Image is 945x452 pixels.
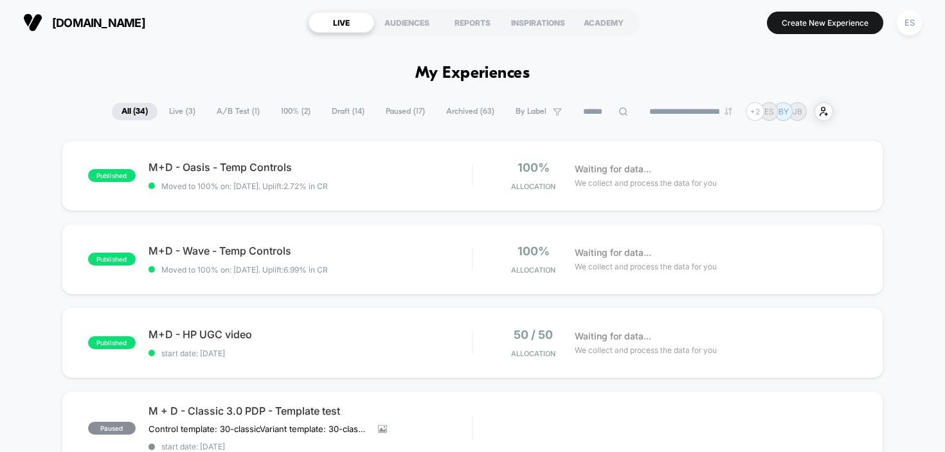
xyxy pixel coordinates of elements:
span: start date: [DATE] [148,348,473,358]
span: Allocation [511,266,555,275]
span: Moved to 100% on: [DATE] . Uplift: 2.72% in CR [161,181,328,191]
span: published [88,336,136,349]
img: Visually logo [23,13,42,32]
span: By Label [516,107,546,116]
div: AUDIENCES [374,12,440,33]
span: M+D - Oasis - Temp Controls [148,161,473,174]
span: paused [88,422,136,435]
div: ACADEMY [571,12,636,33]
h1: My Experiences [415,64,530,83]
span: Moved to 100% on: [DATE] . Uplift: 6.99% in CR [161,265,328,275]
div: LIVE [309,12,374,33]
button: [DOMAIN_NAME] [19,12,149,33]
div: INSPIRATIONS [505,12,571,33]
span: Waiting for data... [575,162,651,176]
span: Paused ( 17 ) [376,103,435,120]
span: published [88,253,136,266]
span: We collect and process the data for you [575,260,717,273]
span: A/B Test ( 1 ) [207,103,269,120]
span: published [88,169,136,182]
span: All ( 34 ) [112,103,157,120]
p: BY [779,107,789,116]
span: Allocation [511,182,555,191]
span: [DOMAIN_NAME] [52,16,145,30]
span: Archived ( 63 ) [437,103,504,120]
span: We collect and process the data for you [575,177,717,189]
span: start date: [DATE] [148,442,473,451]
span: 100% ( 2 ) [271,103,320,120]
p: JB [793,107,802,116]
img: end [724,107,732,115]
span: 100% [517,161,550,174]
div: ES [897,10,922,35]
span: We collect and process the data for you [575,344,717,356]
span: M+D - Wave - Temp Controls [148,244,473,257]
div: + 2 [746,102,764,121]
span: Waiting for data... [575,246,651,260]
span: M + D - Classic 3.0 PDP - Template test [148,404,473,417]
span: Control template: 30-classicVariant template: 30-classic-a-b [148,424,368,434]
span: Live ( 3 ) [159,103,205,120]
span: Waiting for data... [575,329,651,343]
span: 100% [517,244,550,258]
button: ES [893,10,926,36]
span: Draft ( 14 ) [322,103,374,120]
p: ES [764,107,774,116]
span: M+D - HP UGC video [148,328,473,341]
button: Create New Experience [767,12,883,34]
span: Allocation [511,349,555,358]
div: REPORTS [440,12,505,33]
span: 50 / 50 [514,328,553,341]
